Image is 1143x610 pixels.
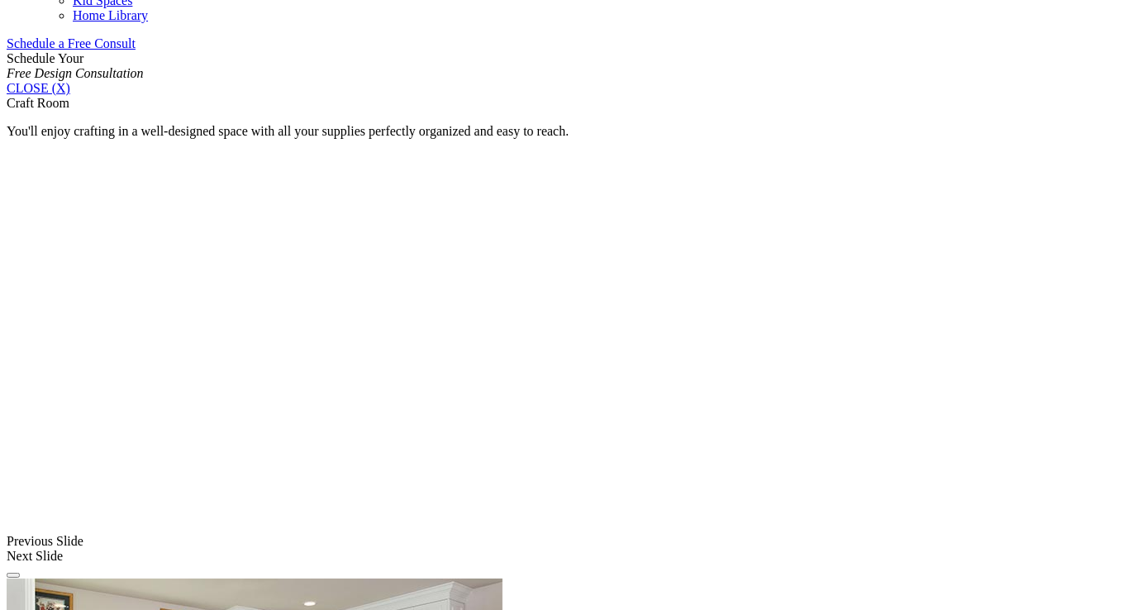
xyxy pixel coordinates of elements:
[73,8,148,22] a: Home Library
[7,51,144,80] span: Schedule Your
[7,81,70,95] a: CLOSE (X)
[7,96,69,110] span: Craft Room
[7,534,1136,549] div: Previous Slide
[7,36,136,50] a: Schedule a Free Consult (opens a dropdown menu)
[7,66,144,80] em: Free Design Consultation
[7,549,1136,564] div: Next Slide
[7,124,1136,139] p: You'll enjoy crafting in a well-designed space with all your supplies perfectly organized and eas...
[7,573,20,578] button: Click here to pause slide show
